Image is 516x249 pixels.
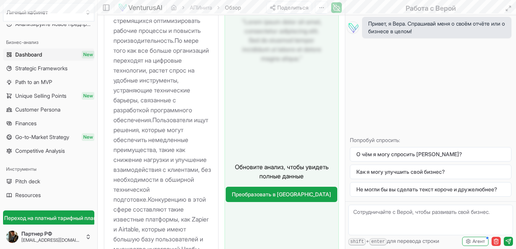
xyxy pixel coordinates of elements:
[387,238,439,244] ya-tr-span: для перевода строки
[6,166,37,172] ya-tr-span: Инструменты
[15,133,69,141] span: Go-to-Market Strategy
[113,116,213,203] ya-tr-span: Пользователи ищут решения, которые могут обеспечить немедленные преимущества, такие как снижение ...
[366,238,369,244] ya-tr-span: +
[369,238,387,246] kbd: enter
[82,133,94,141] span: New
[348,238,366,246] kbd: shift
[3,76,94,88] a: Path to an MVP
[356,186,497,193] ya-tr-span: Не могли бы вы сделать текст короче и дружелюбнее?
[3,117,94,129] a: Finances
[82,92,94,100] span: New
[235,163,328,180] ya-tr-span: Обновите анализ, чтобы увидеть полные данные
[15,178,40,185] span: Pitch deck
[113,37,210,124] ya-tr-span: По мере того как все больше организаций переходят на цифровые технологии, растет спрос на удобные...
[82,51,94,58] span: New
[472,238,485,244] ya-tr-span: Агент
[3,189,94,201] a: Resources
[350,137,400,143] ya-tr-span: Попробуй спросить:
[3,210,94,226] a: Переход на платный тарифный план
[15,78,52,86] span: Path to an MVP
[15,92,66,100] span: Unique Selling Points
[350,165,511,179] button: Как я могу улучшить свой бизнес?
[3,175,94,188] a: Pitch deck
[3,90,94,102] a: Unique Selling PointsNew
[21,230,52,237] ya-tr-span: Партнер РФ
[462,237,489,246] button: Агент
[356,168,445,176] ya-tr-span: Как я могу улучшить свой бизнес?
[226,187,337,202] a: Преобразовать в [GEOGRAPHIC_DATA]
[15,120,37,127] span: Finances
[15,106,60,113] span: Customer Persona
[15,65,68,72] span: Strategic Frameworks
[4,215,97,221] ya-tr-span: Переход на платный тарифный план
[368,20,505,34] ya-tr-span: Привет, я Вера. Спрашивай меня о своём отчёте или о бизнесе в целом!
[356,150,462,158] ya-tr-span: О чём я могу спросить [PERSON_NAME]?
[15,147,65,155] span: Competitive Analysis
[3,228,94,246] button: Партнер РФ[EMAIL_ADDRESS][DOMAIN_NAME]
[350,182,511,197] button: Не могли бы вы сделать текст короче и дружелюбнее?
[3,49,94,61] a: DashboardNew
[6,39,39,45] ya-tr-span: Бизнес-анализ
[6,231,18,243] img: ACg8ocLavQ1omvVhTzX-FXib7yhk0yUD4qX6VYcqQG0AB48aYi6NOQI=s96-c
[3,103,94,116] a: Customer Persona
[3,131,94,143] a: Go-to-Market StrategyNew
[347,21,359,34] img: Vera
[15,51,42,58] span: Dashboard
[3,62,94,74] a: Strategic Frameworks
[3,145,94,157] a: Competitive Analysis
[350,147,511,162] button: О чём я могу спросить [PERSON_NAME]?
[21,237,96,243] ya-tr-span: [EMAIL_ADDRESS][DOMAIN_NAME]
[232,191,331,198] ya-tr-span: Преобразовать в [GEOGRAPHIC_DATA]
[15,191,41,199] span: Resources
